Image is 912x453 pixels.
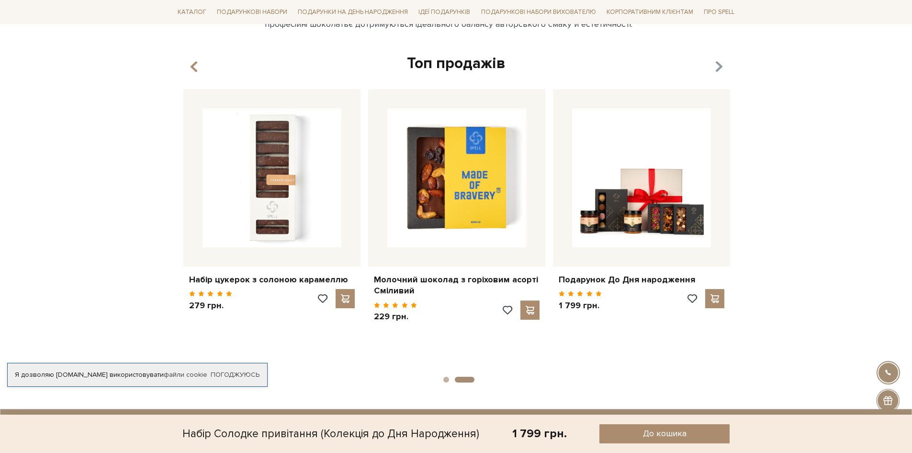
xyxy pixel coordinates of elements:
[559,274,724,285] a: Подарунок До Дня народження
[213,5,291,20] a: Подарункові набори
[374,274,540,297] a: Молочний шоколад з горіховим асорті Сміливий
[700,5,738,20] a: Про Spell
[599,424,730,443] button: До кошика
[603,4,697,20] a: Корпоративним клієнтам
[477,4,600,20] a: Подарункові набори вихователю
[294,5,412,20] a: Подарунки на День народження
[174,5,210,20] a: Каталог
[643,428,687,439] span: До кошика
[443,377,449,383] button: 1 of 2
[164,371,207,379] a: файли cookie
[180,54,733,74] div: Топ продажів
[374,311,417,322] p: 229 грн.
[211,371,259,379] a: Погоджуюсь
[8,371,267,379] div: Я дозволяю [DOMAIN_NAME] використовувати
[415,5,474,20] a: Ідеї подарунків
[455,377,474,383] button: 2 of 2
[189,274,355,285] a: Набір цукерок з солоною карамеллю
[189,300,233,311] p: 279 грн.
[182,424,479,443] div: Набір Солодке привітання (Колекція до Дня Народження)
[512,426,567,441] div: 1 799 грн.
[559,300,602,311] p: 1 799 грн.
